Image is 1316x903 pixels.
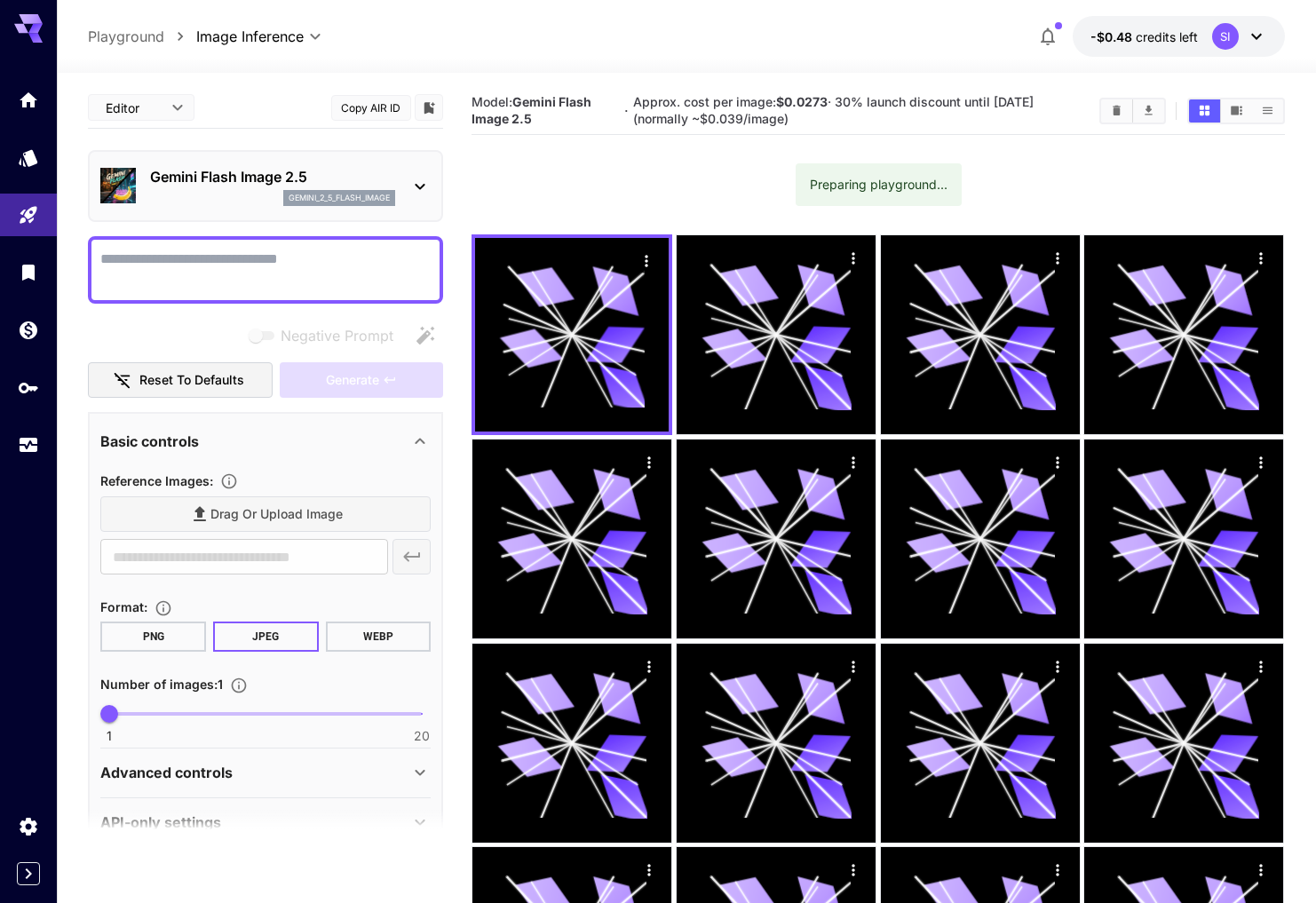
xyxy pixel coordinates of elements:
[1090,28,1198,46] div: -$0.47842
[1099,98,1166,124] div: Clear ImagesDownload All
[17,862,40,885] button: Expand sidebar
[106,99,161,117] span: Editor
[1249,856,1275,883] div: Actions
[289,192,390,204] p: gemini_2_5_flash_image
[100,762,233,783] p: Advanced controls
[1044,244,1071,271] div: Actions
[213,622,319,652] button: JPEG
[1249,653,1275,679] div: Actions
[100,420,431,463] div: Basic controls
[840,856,867,883] div: Actions
[100,677,223,692] span: Number of images : 1
[472,94,591,126] b: Gemini Flash Image 2.5
[1187,98,1285,124] div: Show images in grid viewShow images in video viewShow images in list view
[1252,99,1283,123] button: Show images in list view
[637,653,663,679] div: Actions
[88,26,196,47] nav: breadcrumb
[196,26,304,47] span: Image Inference
[245,324,408,346] span: Negative prompts are not compatible with the selected model.
[326,622,432,652] button: WEBP
[100,599,147,614] span: Format :
[100,622,206,652] button: PNG
[1044,653,1071,679] div: Actions
[1212,23,1239,50] div: SI
[18,815,39,837] div: Settings
[810,169,947,201] div: Preparing playground...
[150,166,395,187] p: Gemini Flash Image 2.5
[421,97,437,118] button: Add to library
[1101,99,1132,123] button: Clear Images
[633,94,1034,126] span: Approx. cost per image: · 30% launch discount until [DATE] (normally ~$0.039/image)
[1044,448,1071,475] div: Actions
[18,319,39,341] div: Wallet
[18,434,39,456] div: Usage
[213,472,245,490] button: Upload a reference image to guide the result. This is needed for Image-to-Image or Inpainting. Su...
[223,677,255,694] button: Specify how many images to generate in a single request. Each image generation will be charged se...
[840,448,867,475] div: Actions
[1090,29,1136,44] span: -$0.48
[1044,856,1071,883] div: Actions
[624,100,629,122] p: ·
[776,94,828,109] b: $0.0273
[18,89,39,111] div: Home
[1249,244,1275,271] div: Actions
[107,727,112,745] span: 1
[147,599,179,617] button: Choose the file format for the output image.
[637,448,663,475] div: Actions
[634,247,661,273] div: Actions
[18,147,39,169] div: Models
[1249,448,1275,475] div: Actions
[100,431,199,452] p: Basic controls
[18,261,39,283] div: Library
[840,244,867,271] div: Actions
[472,94,591,126] span: Model:
[281,325,393,346] span: Negative Prompt
[100,473,213,488] span: Reference Images :
[88,26,164,47] a: Playground
[18,376,39,399] div: API Keys
[1136,29,1198,44] span: credits left
[1133,99,1164,123] button: Download All
[100,159,431,213] div: Gemini Flash Image 2.5gemini_2_5_flash_image
[331,95,411,121] button: Copy AIR ID
[1221,99,1252,123] button: Show images in video view
[18,204,39,226] div: Playground
[840,653,867,679] div: Actions
[1073,16,1285,57] button: -$0.47842SI
[100,801,431,844] div: API-only settings
[88,362,273,399] button: Reset to defaults
[414,727,430,745] span: 20
[100,751,431,794] div: Advanced controls
[1189,99,1220,123] button: Show images in grid view
[637,856,663,883] div: Actions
